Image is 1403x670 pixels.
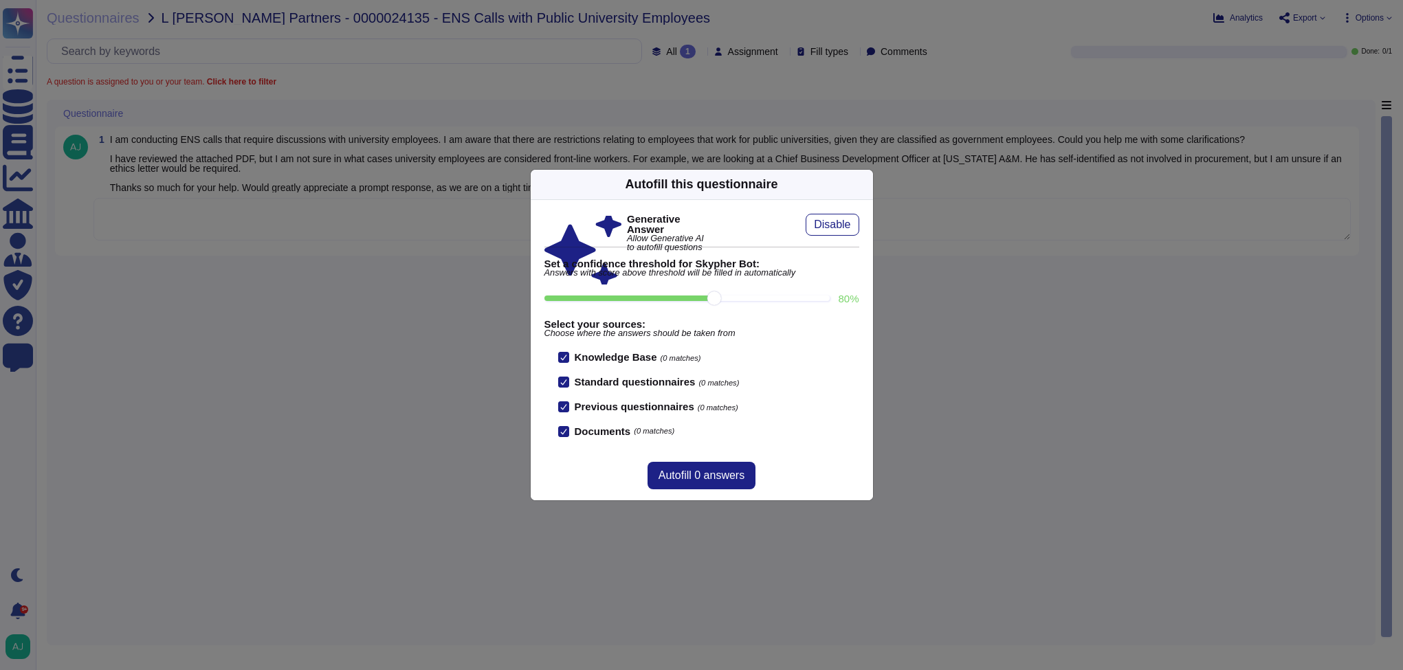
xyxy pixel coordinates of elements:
[838,293,859,304] label: 80 %
[625,175,777,194] div: Autofill this questionnaire
[544,269,859,278] span: Answers with score above threshold will be filled in automatically
[659,470,744,481] span: Autofill 0 answers
[698,379,739,387] span: (0 matches)
[544,258,859,269] b: Set a confidence threshold for Skypher Bot:
[806,214,859,236] button: Disable
[575,351,657,363] b: Knowledge Base
[575,426,631,436] b: Documents
[661,354,701,362] span: (0 matches)
[627,234,705,252] span: Allow Generative AI to autofill questions
[575,376,696,388] b: Standard questionnaires
[544,329,859,338] span: Choose where the answers should be taken from
[544,319,859,329] b: Select your sources:
[698,403,738,412] span: (0 matches)
[627,214,705,234] b: Generative Answer
[648,462,755,489] button: Autofill 0 answers
[634,427,674,435] span: (0 matches)
[575,401,694,412] b: Previous questionnaires
[814,219,850,230] span: Disable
